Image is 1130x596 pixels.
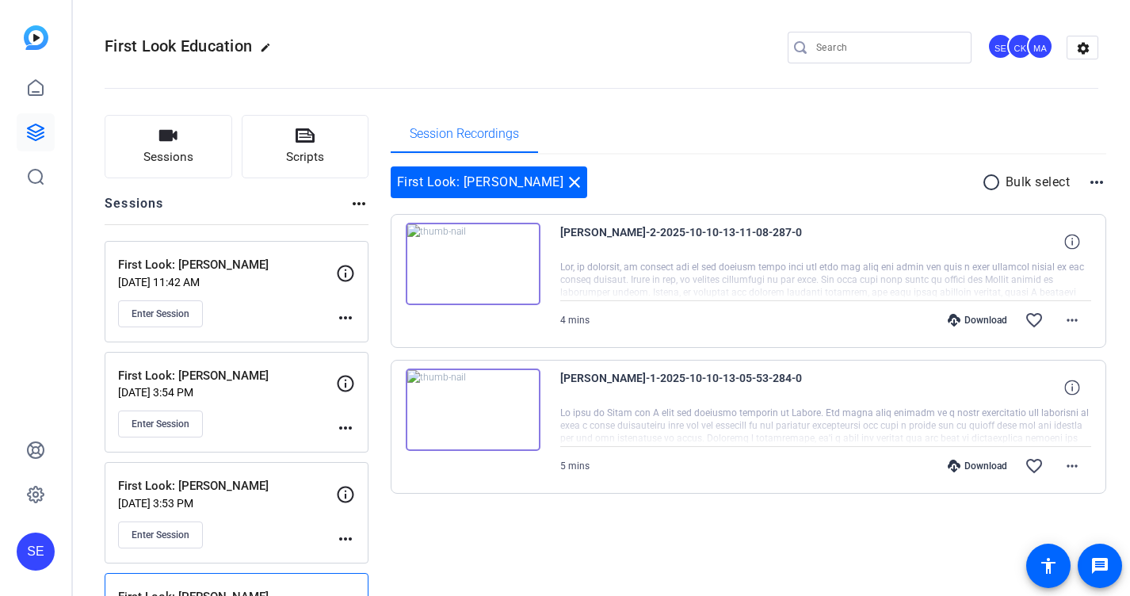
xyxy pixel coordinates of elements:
p: First Look: [PERSON_NAME] [118,256,336,274]
img: blue-gradient.svg [24,25,48,50]
button: Scripts [242,115,369,178]
p: [DATE] 11:42 AM [118,276,336,288]
p: [DATE] 3:54 PM [118,386,336,399]
div: CK [1007,33,1033,59]
span: Enter Session [132,418,189,430]
button: Sessions [105,115,232,178]
span: [PERSON_NAME]-1-2025-10-10-13-05-53-284-0 [560,369,853,407]
img: thumb-nail [406,369,540,451]
ngx-avatar: Caroline Kissell [1007,33,1035,61]
div: First Look: [PERSON_NAME] [391,166,588,198]
mat-icon: more_horiz [336,308,355,327]
mat-icon: message [1090,556,1109,575]
mat-icon: close [565,173,584,192]
span: 5 mins [560,460,590,472]
span: Session Recordings [410,128,519,140]
mat-icon: accessibility [1039,556,1058,575]
p: First Look: [PERSON_NAME] [118,367,336,385]
div: SE [17,533,55,571]
span: First Look Education [105,36,252,55]
mat-icon: radio_button_unchecked [982,173,1006,192]
span: Enter Session [132,529,189,541]
mat-icon: favorite_border [1025,457,1044,476]
mat-icon: edit [260,42,279,61]
span: Enter Session [132,308,189,320]
div: SE [987,33,1014,59]
span: 4 mins [560,315,590,326]
div: MA [1027,33,1053,59]
ngx-avatar: Melissa Abe [1027,33,1055,61]
p: Bulk select [1006,173,1071,192]
div: Download [940,314,1015,327]
button: Enter Session [118,300,203,327]
button: Enter Session [118,521,203,548]
button: Enter Session [118,411,203,437]
input: Search [816,38,959,57]
span: Scripts [286,148,324,166]
ngx-avatar: Shelby Eden [987,33,1015,61]
h2: Sessions [105,194,164,224]
mat-icon: more_horiz [1087,173,1106,192]
mat-icon: more_horiz [1063,311,1082,330]
mat-icon: favorite_border [1025,311,1044,330]
mat-icon: more_horiz [1063,457,1082,476]
span: Sessions [143,148,193,166]
img: thumb-nail [406,223,540,305]
mat-icon: more_horiz [336,529,355,548]
span: [PERSON_NAME]-2-2025-10-10-13-11-08-287-0 [560,223,853,261]
mat-icon: more_horiz [336,418,355,437]
mat-icon: more_horiz [349,194,368,213]
mat-icon: settings [1067,36,1099,60]
div: Download [940,460,1015,472]
p: First Look: [PERSON_NAME] [118,477,336,495]
p: [DATE] 3:53 PM [118,497,336,510]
